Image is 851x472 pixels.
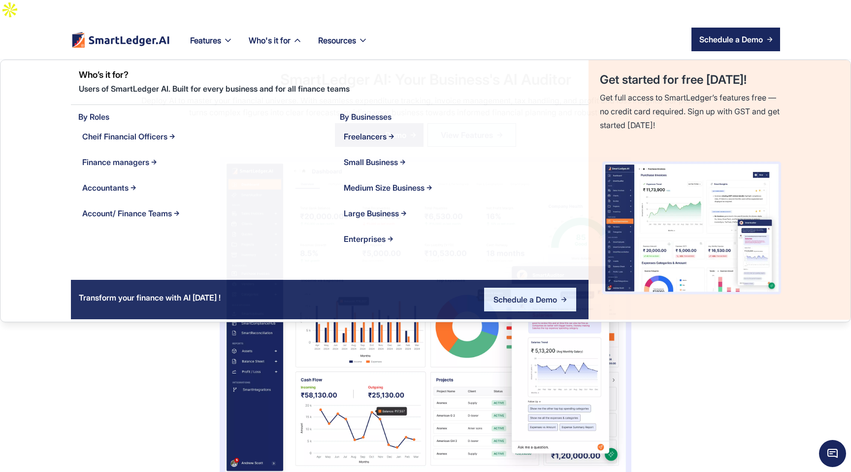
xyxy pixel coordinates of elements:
a: Large Business [340,201,589,226]
a: Finance managers [78,149,327,175]
a: Medium Size Business [340,175,589,201]
img: Arrow Right Blue [561,297,567,303]
div: Features [182,34,241,59]
div: Users of SmartLedger AI. Built for every business and for all finance teams [79,82,589,98]
a: Schedule a Demo [691,28,780,51]
img: footer logo [71,32,170,48]
div: Account/ Finance Teams [82,206,172,220]
div: Finance managers [82,155,149,169]
div: Operator [10,212,195,223]
a: Accountants [78,175,327,201]
a: Small Business [340,149,589,175]
span: May we know your last name please? [17,231,155,240]
em: Back [7,7,27,27]
div: Resources [318,34,356,47]
a: Enterprises [340,226,589,252]
a: Account/ Finance Teams [78,201,327,226]
div: Who's it for [241,34,310,59]
span: 05:38 PM [156,192,181,199]
div: Freelancers [344,130,387,143]
div: Schedule a Demo [699,34,763,45]
div: Accountants [82,181,129,195]
div: Enterprises [344,232,386,246]
div: Get started for free [DATE]! [600,73,747,87]
span: 05:38 PM [131,258,157,265]
a: Cheif Financial Officers [78,124,327,149]
div: Who's it for [249,34,291,47]
div: Medium Size Business [344,181,425,195]
div: Who’s it for? [79,68,589,82]
div: Transform your finance with AI [DATE] ! [71,283,229,316]
div: Features [190,34,221,47]
div: Resources [310,34,376,59]
span: Skip [17,251,39,261]
div: By Roles [78,110,327,124]
div: Schedule a Demo [493,294,557,305]
div: By Businesses [340,110,589,124]
div: Large Business [344,206,399,220]
a: Schedule a Demo [484,288,576,311]
span: hi [143,187,150,196]
textarea: Enter your last name [2,279,195,328]
div: Leave a message [30,13,142,22]
div: Cheif Financial Officers [82,130,167,143]
a: Freelancers [340,124,589,149]
div: Get full access to SmartLedger’s features free — no credit card required. Sign up with GST and ge... [600,91,784,132]
img: arrow right icon [767,36,773,42]
span: Chat Widget [819,440,846,467]
div: Small Business [344,155,398,169]
a: home [71,32,170,48]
